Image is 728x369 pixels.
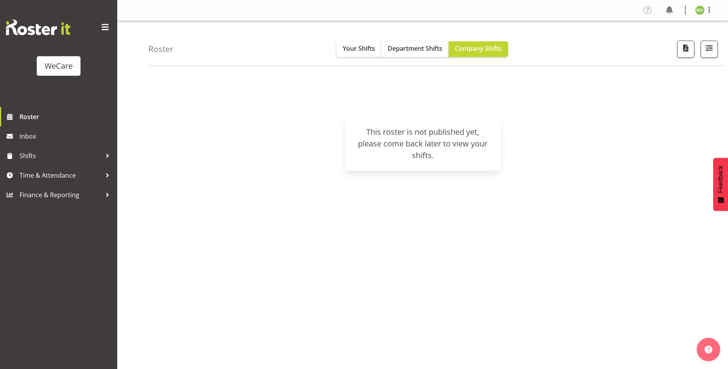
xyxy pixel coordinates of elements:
button: Company Shifts [449,41,508,57]
h4: Roster [148,45,174,53]
img: help-xxl-2.png [705,346,712,353]
img: Rosterit website logo [6,20,70,35]
span: Your Shifts [343,44,375,53]
button: Feedback - Show survey [713,158,728,211]
button: Your Shifts [336,41,381,57]
span: Shifts [20,150,102,162]
img: mehreen-sardar10472.jpg [695,5,705,15]
button: Department Shifts [381,41,449,57]
span: Time & Attendance [20,169,102,181]
div: WeCare [45,60,73,72]
span: Finance & Reporting [20,189,102,201]
span: Feedback [717,166,724,193]
span: Inbox [20,130,113,142]
button: Download a PDF of the roster according to the set date range. [677,41,694,58]
div: This roster is not published yet, please come back later to view your shifts. [354,126,492,161]
span: Roster [20,111,113,123]
span: Department Shifts [388,44,442,53]
span: Company Shifts [455,44,502,53]
button: Filter Shifts [701,41,718,58]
